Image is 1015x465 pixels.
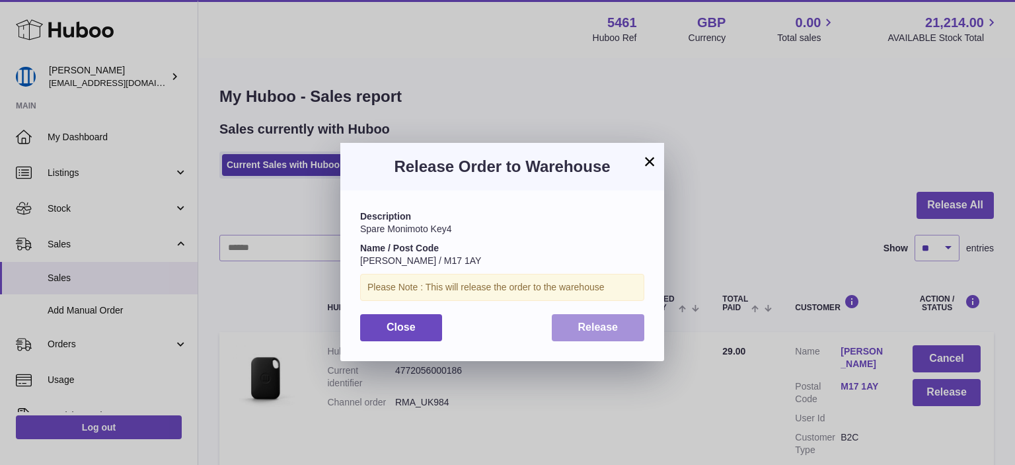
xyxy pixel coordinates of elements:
span: Spare Monimoto Key4 [360,224,452,234]
div: Please Note : This will release the order to the warehouse [360,274,644,301]
button: × [642,153,658,169]
strong: Name / Post Code [360,243,439,253]
button: Close [360,314,442,341]
span: [PERSON_NAME] / M17 1AY [360,255,481,266]
span: Close [387,321,416,333]
button: Release [552,314,645,341]
span: Release [578,321,619,333]
strong: Description [360,211,411,222]
h3: Release Order to Warehouse [360,156,644,177]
